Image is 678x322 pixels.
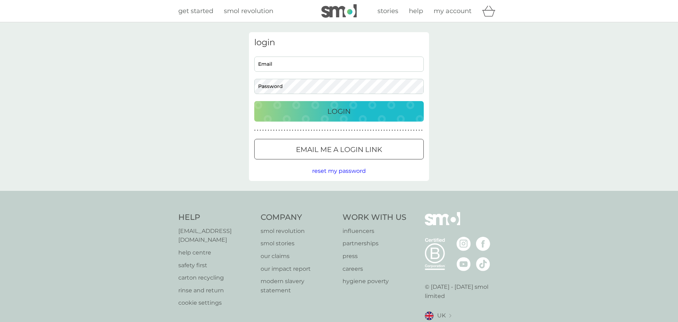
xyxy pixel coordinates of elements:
[402,129,404,132] p: ●
[343,277,406,286] a: hygiene poverty
[418,129,420,132] p: ●
[312,166,366,176] button: reset my password
[308,129,310,132] p: ●
[476,237,490,251] img: visit the smol Facebook page
[297,129,299,132] p: ●
[260,129,261,132] p: ●
[254,139,424,159] button: Email me a login link
[421,129,423,132] p: ●
[324,129,326,132] p: ●
[373,129,374,132] p: ●
[408,129,409,132] p: ●
[268,129,269,132] p: ●
[284,129,285,132] p: ●
[343,264,406,274] a: careers
[389,129,390,132] p: ●
[300,129,302,132] p: ●
[311,129,312,132] p: ●
[261,252,336,261] a: our claims
[332,129,334,132] p: ●
[261,227,336,236] a: smol revolution
[375,129,377,132] p: ●
[261,239,336,248] a: smol stories
[362,129,363,132] p: ●
[178,212,254,223] h4: Help
[413,129,415,132] p: ●
[292,129,293,132] p: ●
[330,129,331,132] p: ●
[296,144,382,155] p: Email me a login link
[261,264,336,274] a: our impact report
[476,257,490,271] img: visit the smol Tiktok page
[405,129,406,132] p: ●
[386,129,388,132] p: ●
[261,277,336,295] p: modern slavery statement
[279,129,280,132] p: ●
[254,101,424,122] button: Login
[178,248,254,257] a: help centre
[457,237,471,251] img: visit the smol Instagram page
[265,129,267,132] p: ●
[343,212,406,223] h4: Work With Us
[437,311,446,320] span: UK
[254,129,256,132] p: ●
[270,129,272,132] p: ●
[295,129,296,132] p: ●
[425,311,434,320] img: UK flag
[409,6,423,16] a: help
[178,261,254,270] a: safety first
[357,129,358,132] p: ●
[224,7,273,15] span: smol revolution
[425,282,500,300] p: © [DATE] - [DATE] smol limited
[377,7,398,15] span: stories
[457,257,471,271] img: visit the smol Youtube page
[434,7,471,15] span: my account
[262,129,264,132] p: ●
[410,129,412,132] p: ●
[319,129,320,132] p: ●
[482,4,500,18] div: basket
[377,6,398,16] a: stories
[305,129,307,132] p: ●
[178,273,254,282] a: carton recycling
[381,129,382,132] p: ●
[392,129,393,132] p: ●
[359,129,361,132] p: ●
[316,129,317,132] p: ●
[321,4,357,18] img: smol
[370,129,371,132] p: ●
[287,129,288,132] p: ●
[224,6,273,16] a: smol revolution
[343,239,406,248] a: partnerships
[178,227,254,245] p: [EMAIL_ADDRESS][DOMAIN_NAME]
[257,129,258,132] p: ●
[351,129,353,132] p: ●
[261,212,336,223] h4: Company
[178,7,213,15] span: get started
[303,129,304,132] p: ●
[365,129,366,132] p: ●
[178,298,254,308] a: cookie settings
[327,129,328,132] p: ●
[314,129,315,132] p: ●
[343,252,406,261] p: press
[434,6,471,16] a: my account
[449,314,451,318] img: select a new location
[276,129,277,132] p: ●
[394,129,396,132] p: ●
[343,227,406,236] a: influencers
[338,129,339,132] p: ●
[322,129,323,132] p: ●
[346,129,347,132] p: ●
[178,286,254,295] a: rinse and return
